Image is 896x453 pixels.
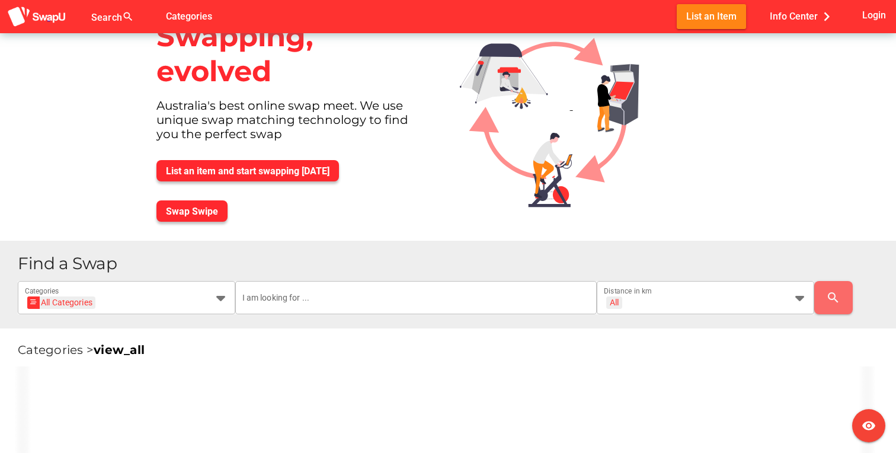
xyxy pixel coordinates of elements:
[242,281,590,314] input: I am looking for ...
[94,343,145,357] a: view_all
[147,9,441,98] div: Swapping, evolved
[31,296,92,309] div: All Categories
[156,160,339,181] button: List an item and start swapping [DATE]
[166,7,212,26] span: Categories
[156,4,222,28] button: Categories
[18,255,887,272] h1: Find a Swap
[148,9,162,24] i: false
[862,7,886,23] span: Login
[677,4,746,28] button: List an Item
[860,4,889,26] button: Login
[686,8,737,24] span: List an Item
[147,98,441,151] div: Australia's best online swap meet. We use unique swap matching technology to find you the perfect...
[826,291,840,305] i: search
[18,343,145,357] span: Categories >
[818,8,836,25] i: chevron_right
[760,4,845,28] button: Info Center
[862,419,876,433] i: visibility
[770,7,836,26] span: Info Center
[156,10,222,21] a: Categories
[166,165,329,177] span: List an item and start swapping [DATE]
[156,200,228,222] button: Swap Swipe
[610,297,619,308] div: All
[166,206,218,217] span: Swap Swipe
